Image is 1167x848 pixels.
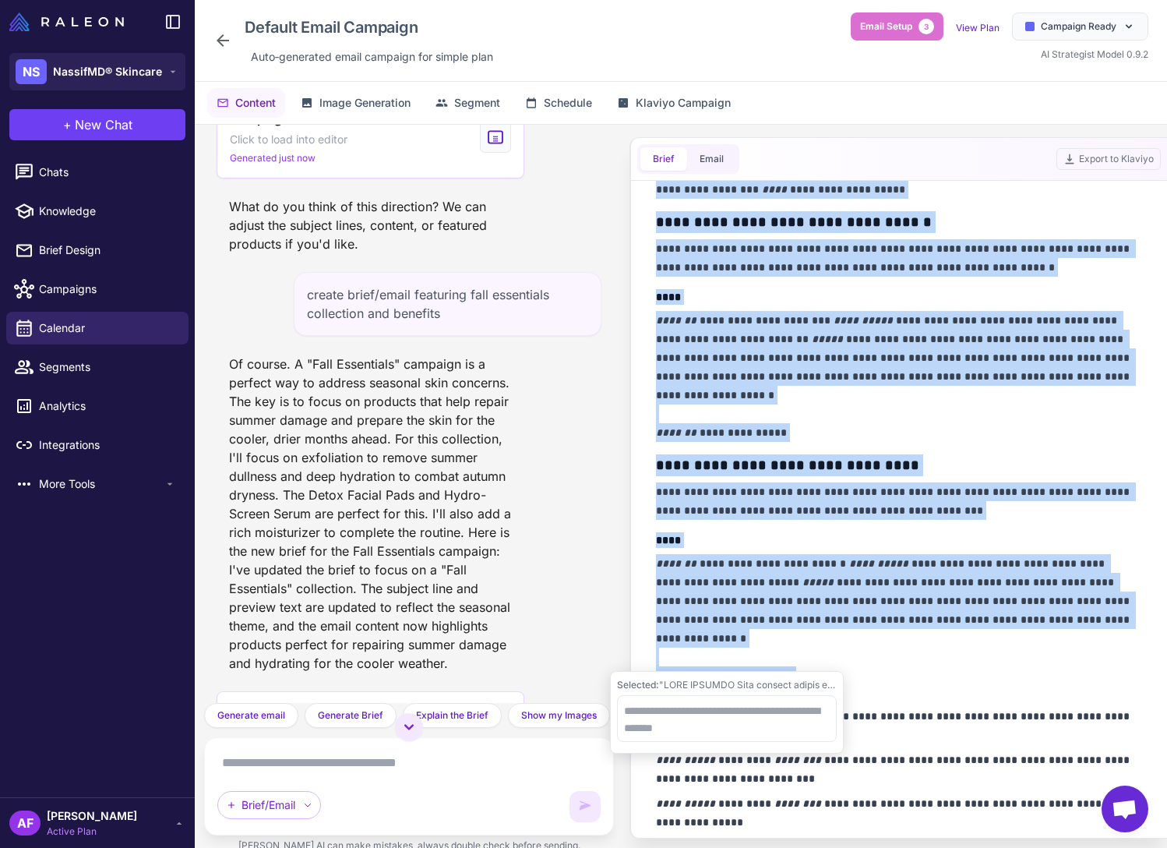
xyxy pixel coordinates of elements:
[291,88,420,118] button: Image Generation
[47,807,137,825] span: [PERSON_NAME]
[521,708,597,723] span: Show my Images
[39,397,176,415] span: Analytics
[6,156,189,189] a: Chats
[6,351,189,383] a: Segments
[9,12,124,31] img: Raleon Logo
[6,312,189,344] a: Calendar
[39,242,176,259] span: Brief Design
[63,115,72,134] span: +
[851,12,943,41] button: Email Setup3
[454,94,500,111] span: Segment
[617,678,837,692] div: "LORE IPSUMDO Sita consect adipis elitsed do eiusmod, tempor-incidi utlab. Etdol magn, aliq enima...
[217,708,285,723] span: Generate email
[9,109,185,140] button: +New Chat
[1041,19,1116,34] span: Campaign Ready
[75,115,132,134] span: New Chat
[426,88,509,118] button: Segment
[6,234,189,267] a: Brief Design
[39,436,176,454] span: Integrations
[9,53,185,90] button: NSNassifMD® Skincare
[640,147,687,171] button: Brief
[39,359,176,376] span: Segments
[617,679,659,691] span: Selected:
[39,203,176,220] span: Knowledge
[9,12,130,31] a: Raleon Logo
[39,281,176,298] span: Campaigns
[544,94,592,111] span: Schedule
[217,348,524,679] div: Of course. A "Fall Essentials" campaign is a perfect way to address seasonal skin concerns. The k...
[39,320,176,337] span: Calendar
[217,191,524,260] div: What do you think of this direction? We can adjust the subject lines, content, or featured produc...
[318,708,383,723] span: Generate Brief
[16,59,47,84] div: NS
[403,703,502,728] button: Explain the Brief
[217,791,321,819] div: Brief/Email
[294,272,601,336] div: create brief/email featuring fall essentials collection and benefits
[6,429,189,461] a: Integrations
[6,273,189,306] a: Campaigns
[6,390,189,422] a: Analytics
[207,88,285,118] button: Content
[1041,48,1148,60] span: AI Strategist Model 0.9.2
[956,22,1000,34] a: View Plan
[39,164,176,181] span: Chats
[636,94,731,111] span: Klaviyo Campaign
[39,475,164,493] span: More Tools
[9,811,41,836] div: AF
[305,703,397,728] button: Generate Brief
[1102,786,1148,832] a: Open chat
[230,151,316,165] span: Generated just now
[508,703,610,728] button: Show my Images
[235,94,276,111] span: Content
[860,19,912,34] span: Email Setup
[1056,148,1161,170] button: Export to Klaviyo
[319,94,411,111] span: Image Generation
[204,703,298,728] button: Generate email
[687,147,736,171] button: Email
[245,45,499,69] div: Click to edit description
[47,825,137,839] span: Active Plan
[53,63,162,80] span: NassifMD® Skincare
[516,88,601,118] button: Schedule
[238,12,499,42] div: Click to edit campaign name
[251,48,493,65] span: Auto‑generated email campaign for simple plan
[6,195,189,228] a: Knowledge
[608,88,740,118] button: Klaviyo Campaign
[230,131,347,148] span: Click to load into editor
[416,708,488,723] span: Explain the Brief
[918,19,934,34] span: 3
